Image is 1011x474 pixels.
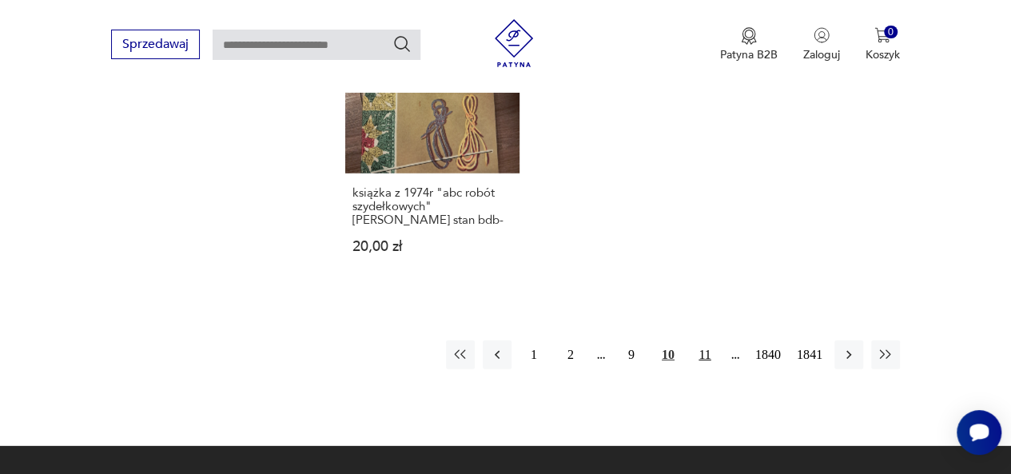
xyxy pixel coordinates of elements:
[720,47,778,62] p: Patyna B2B
[111,30,200,59] button: Sprzedawaj
[741,27,757,45] img: Ikona medalu
[803,27,840,62] button: Zaloguj
[490,19,538,67] img: Patyna - sklep z meblami i dekoracjami vintage
[866,47,900,62] p: Koszyk
[866,27,900,62] button: 0Koszyk
[519,341,548,369] button: 1
[814,27,830,43] img: Ikonka użytkownika
[884,26,898,39] div: 0
[352,186,512,227] h3: książka z 1974r "abc robót szydełkowych" [PERSON_NAME] stan bdb-
[751,341,785,369] button: 1840
[803,47,840,62] p: Zaloguj
[654,341,683,369] button: 10
[691,341,719,369] button: 11
[352,240,512,253] p: 20,00 zł
[720,27,778,62] button: Patyna B2B
[392,34,412,54] button: Szukaj
[957,410,1001,455] iframe: Smartsupp widget button
[556,341,585,369] button: 2
[874,27,890,43] img: Ikona koszyka
[111,40,200,51] a: Sprzedawaj
[793,341,826,369] button: 1841
[720,27,778,62] a: Ikona medaluPatyna B2B
[617,341,646,369] button: 9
